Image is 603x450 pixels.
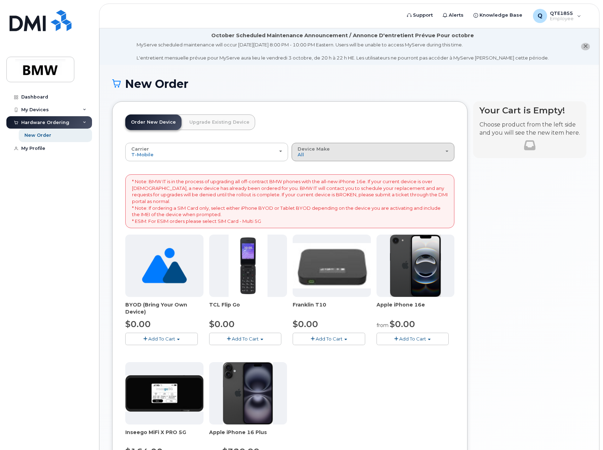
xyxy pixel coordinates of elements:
img: TCL_FLIP_MODE.jpg [229,235,268,297]
div: MyServe scheduled maintenance will occur [DATE][DATE] 8:00 PM - 10:00 PM Eastern. Users will be u... [137,41,549,61]
div: Inseego MiFi X PRO 5G [125,429,203,443]
small: from [377,322,389,328]
span: Carrier [131,146,149,152]
span: Add To Cart [399,336,426,342]
span: $0.00 [390,319,415,329]
button: close notification [581,43,590,50]
h1: New Order [112,78,586,90]
img: iphone16e.png [390,235,441,297]
span: Add To Cart [316,336,343,342]
div: October Scheduled Maintenance Announcement / Annonce D'entretient Prévue Pour octobre [211,32,474,39]
h4: Your Cart is Empty! [479,106,580,115]
iframe: Messenger Launcher [572,419,598,445]
img: iphone_16_plus.png [223,362,273,424]
span: $0.00 [293,319,318,329]
button: Device Make All [292,143,454,161]
button: Add To Cart [209,333,282,345]
a: Upgrade Existing Device [184,114,255,130]
img: t10.jpg [293,243,371,288]
div: Apple iPhone 16 Plus [209,429,287,443]
img: cut_small_inseego_5G.jpg [125,375,203,412]
button: Add To Cart [293,333,365,345]
p: * Note: BMW IT is in the process of upgrading all off-contract BMW phones with the all-new iPhone... [132,178,448,224]
button: Add To Cart [125,333,198,345]
div: TCL Flip Go [209,301,287,315]
button: Add To Cart [377,333,449,345]
button: Carrier T-Mobile [125,143,288,161]
span: Add To Cart [232,336,259,342]
span: Add To Cart [148,336,175,342]
a: Order New Device [125,114,182,130]
div: Franklin T10 [293,301,371,315]
p: Choose product from the left side and you will see the new item here. [479,121,580,137]
span: T-Mobile [131,152,154,157]
div: BYOD (Bring Your Own Device) [125,301,203,315]
img: no_image_found-2caef05468ed5679b831cfe6fc140e25e0c280774317ffc20a367ab7fd17291e.png [142,235,187,297]
span: All [298,152,304,157]
span: $0.00 [125,319,151,329]
span: $0.00 [209,319,235,329]
span: Device Make [298,146,330,152]
div: Apple iPhone 16e [377,301,455,315]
